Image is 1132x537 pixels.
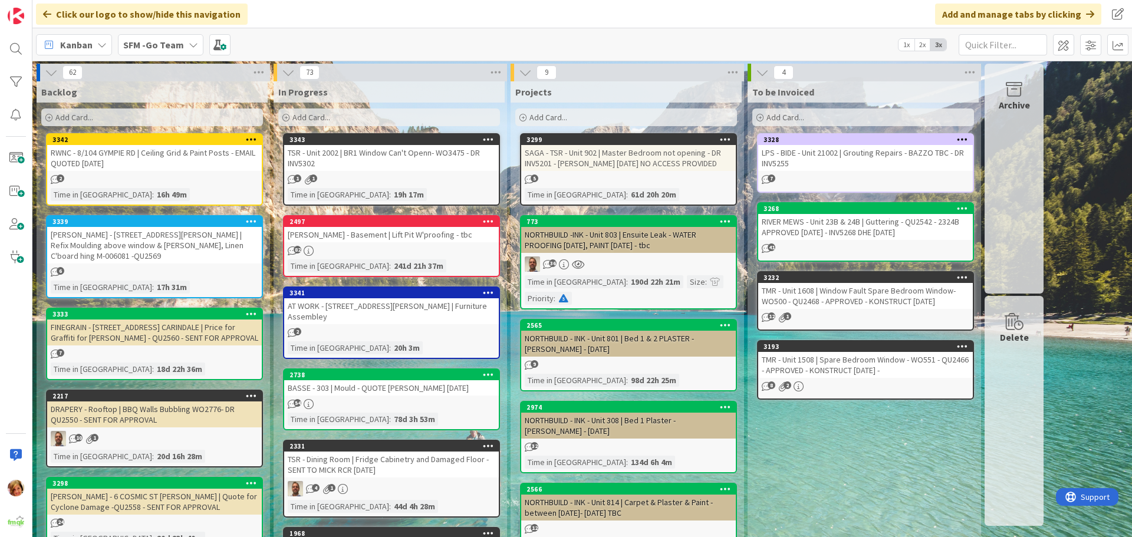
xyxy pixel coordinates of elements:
span: 1 [294,174,301,182]
span: 10 [75,434,83,442]
span: : [389,341,391,354]
div: 134d 6h 4m [628,456,675,469]
div: 2497 [284,216,499,227]
div: 2738BASSE - 303 | Mould - QUOTE [PERSON_NAME] [DATE] [284,370,499,396]
span: Add Card... [766,112,804,123]
span: 9 [531,360,538,368]
div: Add and manage tabs by clicking [935,4,1101,25]
span: : [626,374,628,387]
div: 44d 4h 28m [391,500,438,513]
span: Kanban [60,38,93,52]
div: NORTHBUILD - INK - Unit 308 | Bed 1 Plaster - [PERSON_NAME] - [DATE] [521,413,736,439]
div: 3232 [764,274,973,282]
img: Visit kanbanzone.com [8,8,24,24]
span: : [152,188,154,201]
span: 12 [768,312,775,320]
span: : [626,275,628,288]
div: SD [284,481,499,496]
div: LPS - BIDE - Unit 21002 | Grouting Repairs - BAZZO TBC - DR INV5255 [758,145,973,171]
div: [PERSON_NAME] - [STREET_ADDRESS][PERSON_NAME] | Refix Moulding above window & [PERSON_NAME], Line... [47,227,262,263]
div: 2497[PERSON_NAME] - Basement | Lift Pit W'proofing - tbc [284,216,499,242]
div: 3268 [758,203,973,214]
div: 2738 [289,371,499,379]
div: 2974 [526,403,736,411]
div: 3328LPS - BIDE - Unit 21002 | Grouting Repairs - BAZZO TBC - DR INV5255 [758,134,973,171]
div: 241d 21h 37m [391,259,446,272]
span: Add Card... [55,112,93,123]
span: : [152,363,154,375]
div: Time in [GEOGRAPHIC_DATA] [525,374,626,387]
div: 17h 31m [154,281,190,294]
span: Backlog [41,86,77,98]
div: 2217 [47,391,262,401]
div: RIVER MEWS - Unit 23B & 24B | Guttering - QU2542 - 2324B APPROVED [DATE] - INV5268 DHE [DATE] [758,214,973,240]
div: 2217DRAPERY - Rooftop | BBQ Walls Bubbling WO2776- DR QU2550 - SENT FOR APPROVAL [47,391,262,427]
div: [PERSON_NAME] - 6 COSMIC ST [PERSON_NAME] | Quote for Cyclone Damage -QU2558 - SENT FOR APPROVAL [47,489,262,515]
div: 3298 [52,479,262,487]
div: Time in [GEOGRAPHIC_DATA] [51,281,152,294]
div: FINEGRAIN - [STREET_ADDRESS] CARINDALE | Price for Graffiti for [PERSON_NAME] - QU2560 - SENT FOR... [47,319,262,345]
div: 3339[PERSON_NAME] - [STREET_ADDRESS][PERSON_NAME] | Refix Moulding above window & [PERSON_NAME], ... [47,216,262,263]
div: 2331TSR - Dining Room | Fridge Cabinetry and Damaged Floor - SENT TO MICK RCR [DATE] [284,441,499,477]
img: SD [51,431,66,446]
span: 36 [549,259,557,267]
div: Time in [GEOGRAPHIC_DATA] [525,188,626,201]
div: 3341 [289,289,499,297]
div: 3341 [284,288,499,298]
span: 2 [294,328,301,335]
img: SD [288,481,303,496]
span: 5 [531,174,538,182]
div: 3268 [764,205,973,213]
div: 98d 22h 25m [628,374,679,387]
div: 3342RWNC - 8/104 GYMPIE RD | Ceiling Grid & Paint Posts - EMAIL QUOTED [DATE] [47,134,262,171]
b: SFM -Go Team [123,39,184,51]
div: 3339 [52,218,262,226]
div: NORTHBUILD - INK - Unit 814 | Carpet & Plaster & Paint - between [DATE]- [DATE] TBC [521,495,736,520]
div: 2331 [289,442,499,450]
span: 32 [531,442,538,450]
div: 19h 17m [391,188,427,201]
div: 773 [521,216,736,227]
div: DRAPERY - Rooftop | BBQ Walls Bubbling WO2776- DR QU2550 - SENT FOR APPROVAL [47,401,262,427]
span: 73 [300,65,320,80]
div: 2738 [284,370,499,380]
div: 773NORTHBUILD -INK - Unit 803 | Ensuite Leak - WATER PROOFING [DATE], PAINT [DATE] - tbc [521,216,736,253]
div: 3343 [289,136,499,144]
span: In Progress [278,86,328,98]
div: 3328 [764,136,973,144]
span: 24 [57,518,64,526]
span: Projects [515,86,552,98]
div: 2565NORTHBUILD - INK - Unit 801 | Bed 1 & 2 PLASTER - [PERSON_NAME] - [DATE] [521,320,736,357]
div: 2497 [289,218,499,226]
div: 3232TMR - Unit 1608 | Window Fault Spare Bedroom Window- WO500 - QU2468 - APPROVED - KONSTRUCT [D... [758,272,973,309]
div: 3333FINEGRAIN - [STREET_ADDRESS] CARINDALE | Price for Graffiti for [PERSON_NAME] - QU2560 - SENT... [47,309,262,345]
div: 2565 [521,320,736,331]
div: 2566 [526,485,736,493]
span: : [152,450,154,463]
div: Archive [999,98,1030,112]
div: SD [47,431,262,446]
span: 1 [310,174,317,182]
span: 62 [62,65,83,80]
div: 190d 22h 21m [628,275,683,288]
div: 20d 16h 28m [154,450,205,463]
span: : [626,188,628,201]
span: : [389,500,391,513]
img: SD [525,256,540,272]
div: TMR - Unit 1608 | Window Fault Spare Bedroom Window- WO500 - QU2468 - APPROVED - KONSTRUCT [DATE] [758,283,973,309]
div: 2566NORTHBUILD - INK - Unit 814 | Carpet & Plaster & Paint - between [DATE]- [DATE] TBC [521,484,736,520]
div: 3298 [47,478,262,489]
div: Priority [525,292,554,305]
div: 20h 3m [391,341,423,354]
span: 7 [57,349,64,357]
div: 2974NORTHBUILD - INK - Unit 308 | Bed 1 Plaster - [PERSON_NAME] - [DATE] [521,402,736,439]
div: Delete [1000,330,1029,344]
div: Time in [GEOGRAPHIC_DATA] [288,259,389,272]
span: : [152,281,154,294]
div: 3341AT WORK - [STREET_ADDRESS][PERSON_NAME] | Furniture Assembley [284,288,499,324]
span: 9 [537,65,557,80]
span: Support [25,2,54,16]
div: 773 [526,218,736,226]
div: SAGA - TSR - Unit 902 | Master Bedroom not opening - DR INV5201 - [PERSON_NAME] [DATE] NO ACCESS ... [521,145,736,171]
div: 3343 [284,134,499,145]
